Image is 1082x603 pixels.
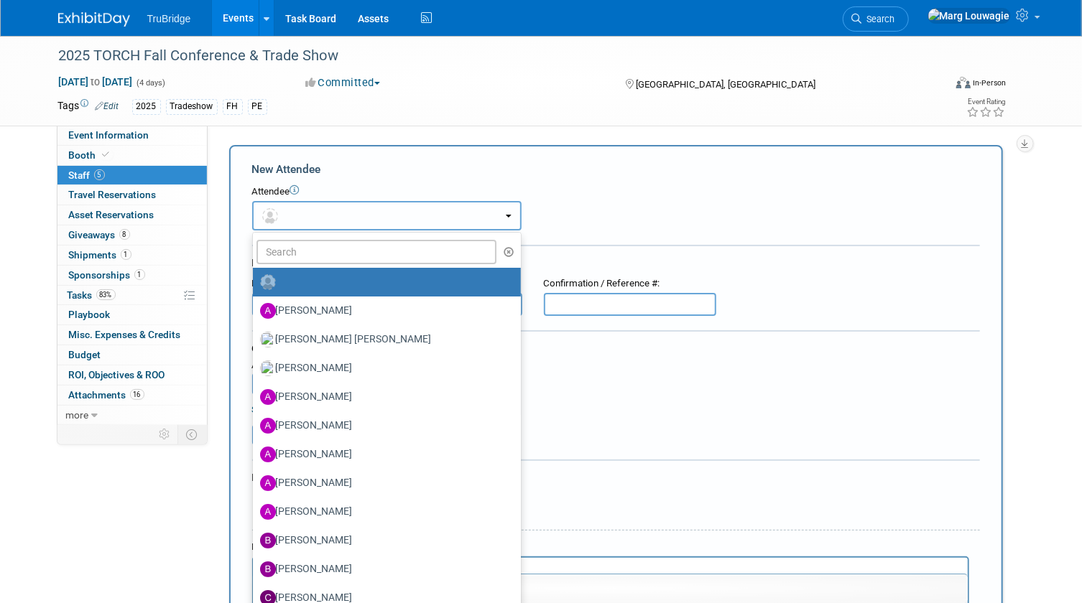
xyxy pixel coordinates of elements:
[57,385,207,405] a: Attachments16
[843,6,909,32] a: Search
[223,99,243,114] div: FH
[260,533,276,548] img: B.jpg
[252,470,980,485] div: Misc. Attachments & Notes
[69,349,101,360] span: Budget
[54,43,926,69] div: 2025 TORCH Fall Conference & Trade Show
[260,385,507,408] label: [PERSON_NAME]
[252,162,980,177] div: New Attendee
[147,13,191,24] span: TruBridge
[260,475,276,491] img: A.jpg
[68,289,116,301] span: Tasks
[69,129,149,141] span: Event Information
[57,286,207,305] a: Tasks83%
[57,365,207,385] a: ROI, Objectives & ROO
[57,205,207,225] a: Asset Reservations
[544,277,716,291] div: Confirmation / Reference #:
[260,500,507,523] label: [PERSON_NAME]
[57,406,207,425] a: more
[58,75,134,88] span: [DATE] [DATE]
[260,299,507,322] label: [PERSON_NAME]
[866,75,1007,96] div: Event Format
[69,169,105,181] span: Staff
[252,342,980,356] div: Cost:
[69,189,157,200] span: Travel Reservations
[928,8,1011,24] img: Marg Louwagie
[69,369,165,380] span: ROI, Objectives & ROO
[58,98,119,115] td: Tags
[260,443,507,466] label: [PERSON_NAME]
[57,166,207,185] a: Staff5
[166,99,218,114] div: Tradeshow
[96,289,116,300] span: 83%
[121,249,131,260] span: 1
[57,305,207,324] a: Playbook
[69,249,131,261] span: Shipments
[57,225,207,245] a: Giveaways8
[57,345,207,365] a: Budget
[89,76,103,88] span: to
[69,229,130,240] span: Giveaways
[57,146,207,165] a: Booth
[260,529,507,552] label: [PERSON_NAME]
[130,389,144,400] span: 16
[260,303,276,319] img: A.jpg
[260,414,507,437] label: [PERSON_NAME]
[967,98,1006,106] div: Event Rating
[252,541,969,554] div: Notes
[69,309,111,320] span: Playbook
[973,78,1007,88] div: In-Person
[177,425,207,444] td: Toggle Event Tabs
[260,418,276,434] img: A.jpg
[57,246,207,265] a: Shipments1
[260,472,507,495] label: [PERSON_NAME]
[260,447,276,462] img: A.jpg
[136,78,166,88] span: (4 days)
[94,169,105,180] span: 5
[119,229,130,240] span: 8
[69,269,145,281] span: Sponsorships
[260,504,276,520] img: A.jpg
[134,269,145,280] span: 1
[57,185,207,205] a: Travel Reservations
[69,209,154,220] span: Asset Reservations
[252,256,980,270] div: Registration / Ticket Info (optional)
[57,266,207,285] a: Sponsorships1
[260,561,276,577] img: B.jpg
[248,99,267,114] div: PE
[66,409,89,421] span: more
[153,425,178,444] td: Personalize Event Tab Strip
[260,389,276,405] img: A.jpg
[58,12,130,27] img: ExhibitDay
[260,274,276,290] img: Unassigned-User-Icon.png
[69,329,181,340] span: Misc. Expenses & Credits
[103,151,110,159] i: Booth reservation complete
[57,126,207,145] a: Event Information
[96,101,119,111] a: Edit
[69,389,144,401] span: Attachments
[862,14,895,24] span: Search
[260,328,507,351] label: [PERSON_NAME] [PERSON_NAME]
[636,79,815,90] span: [GEOGRAPHIC_DATA], [GEOGRAPHIC_DATA]
[132,99,161,114] div: 2025
[260,357,507,380] label: [PERSON_NAME]
[69,149,113,161] span: Booth
[252,185,980,199] div: Attendee
[260,558,507,581] label: [PERSON_NAME]
[956,77,971,88] img: Format-Inperson.png
[256,240,497,264] input: Search
[57,325,207,345] a: Misc. Expenses & Credits
[300,75,386,90] button: Committed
